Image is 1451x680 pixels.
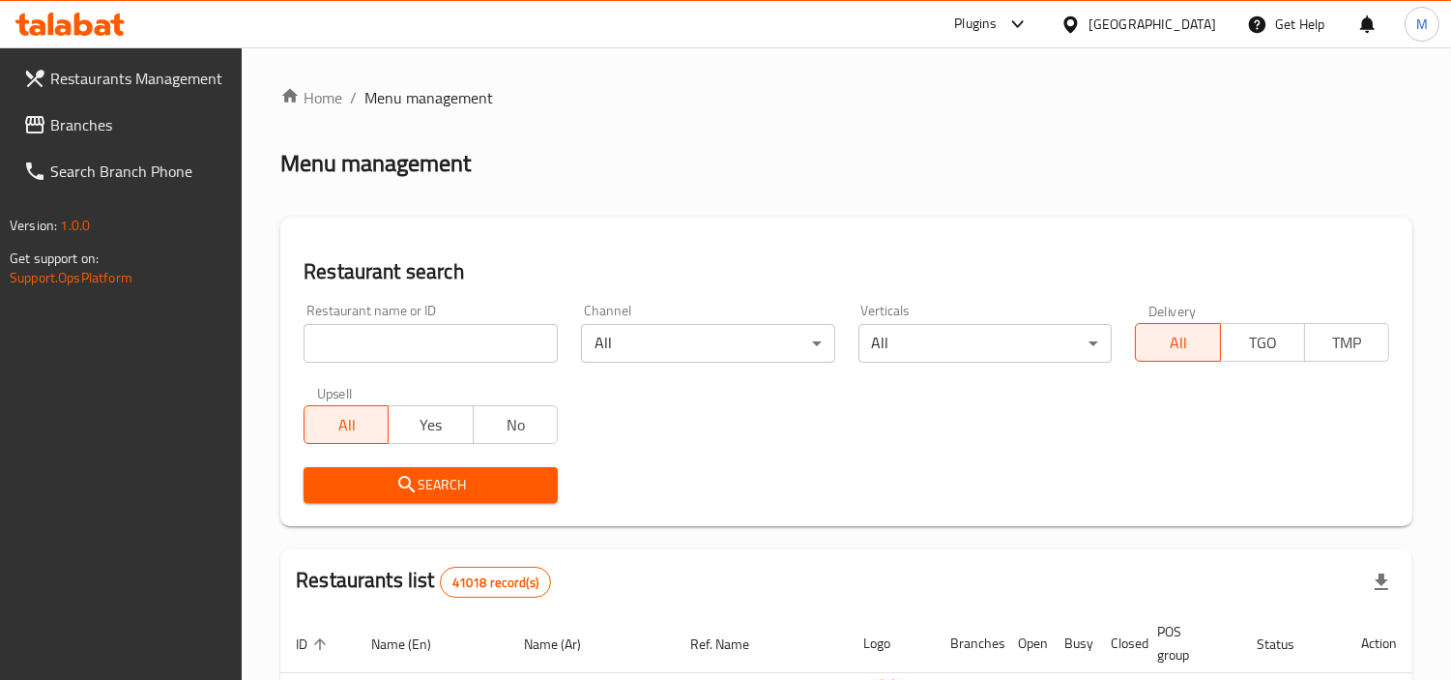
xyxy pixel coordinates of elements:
[50,113,227,136] span: Branches
[312,411,381,439] span: All
[50,160,227,183] span: Search Branch Phone
[364,86,493,109] span: Menu management
[440,567,551,598] div: Total records count
[954,13,997,36] div: Plugins
[8,102,243,148] a: Branches
[280,86,1412,109] nav: breadcrumb
[858,324,1113,363] div: All
[441,574,550,592] span: 41018 record(s)
[10,213,57,238] span: Version:
[1220,323,1305,362] button: TGO
[481,411,550,439] span: No
[1002,614,1049,673] th: Open
[1257,633,1320,656] span: Status
[1313,329,1381,357] span: TMP
[350,86,357,109] li: /
[280,86,342,109] a: Home
[396,411,465,439] span: Yes
[317,386,353,399] label: Upsell
[296,566,551,598] h2: Restaurants list
[1144,329,1212,357] span: All
[1358,559,1405,606] div: Export file
[690,633,774,656] span: Ref. Name
[50,67,227,90] span: Restaurants Management
[296,633,333,656] span: ID
[848,614,935,673] th: Logo
[319,473,542,497] span: Search
[1148,304,1197,317] label: Delivery
[1229,329,1297,357] span: TGO
[1304,323,1389,362] button: TMP
[10,265,132,290] a: Support.OpsPlatform
[1135,323,1220,362] button: All
[525,633,607,656] span: Name (Ar)
[8,148,243,194] a: Search Branch Phone
[388,405,473,444] button: Yes
[60,213,90,238] span: 1.0.0
[304,324,558,363] input: Search for restaurant name or ID..
[1346,614,1412,673] th: Action
[304,467,558,503] button: Search
[280,148,471,179] h2: Menu management
[304,405,389,444] button: All
[10,246,99,271] span: Get support on:
[1157,620,1218,666] span: POS group
[1095,614,1142,673] th: Closed
[935,614,1002,673] th: Branches
[1088,14,1216,35] div: [GEOGRAPHIC_DATA]
[8,55,243,102] a: Restaurants Management
[304,257,1389,286] h2: Restaurant search
[473,405,558,444] button: No
[1416,14,1428,35] span: M
[371,633,456,656] span: Name (En)
[1049,614,1095,673] th: Busy
[581,324,835,363] div: All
